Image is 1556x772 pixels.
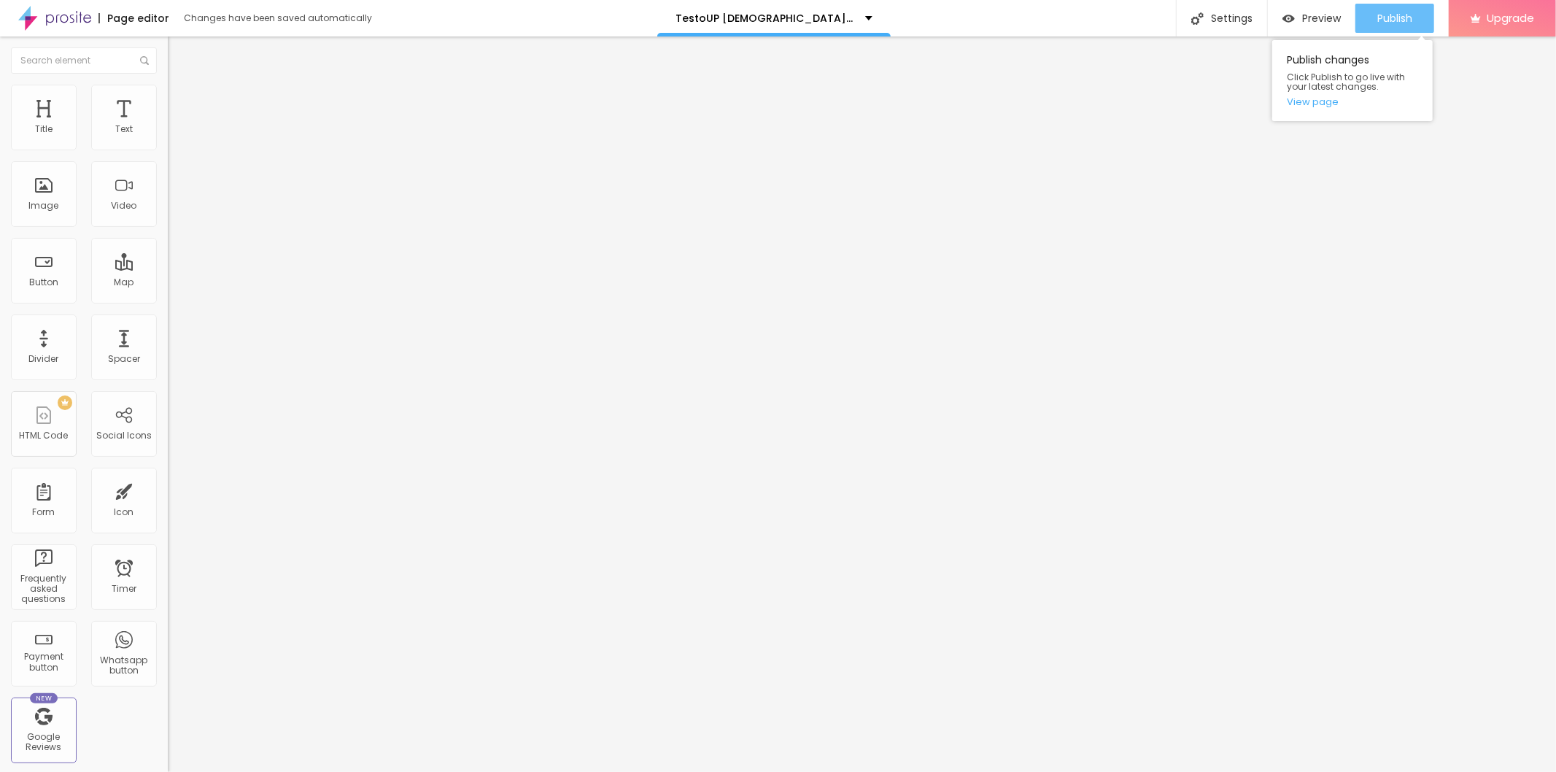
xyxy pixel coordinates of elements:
[29,277,58,287] div: Button
[1268,4,1355,33] button: Preview
[115,277,134,287] div: Map
[1191,12,1204,25] img: Icone
[115,124,133,134] div: Text
[15,574,72,605] div: Frequently asked questions
[1302,12,1341,24] span: Preview
[98,13,169,23] div: Page editor
[115,507,134,517] div: Icon
[29,354,59,364] div: Divider
[29,201,59,211] div: Image
[112,201,137,211] div: Video
[112,584,136,594] div: Timer
[1287,97,1418,107] a: View page
[108,354,140,364] div: Spacer
[33,507,55,517] div: Form
[15,652,72,673] div: Payment button
[1287,72,1418,91] span: Click Publish to go live with your latest changes.
[140,56,149,65] img: Icone
[184,14,372,23] div: Changes have been saved automatically
[1487,12,1534,24] span: Upgrade
[96,431,152,441] div: Social Icons
[20,431,69,441] div: HTML Code
[1377,12,1412,24] span: Publish
[30,693,58,703] div: New
[676,13,854,23] p: TestoUP [DEMOGRAPHIC_DATA][MEDICAL_DATA] Official Customer Feedback
[1355,4,1434,33] button: Publish
[1272,40,1433,121] div: Publish changes
[95,655,152,676] div: Whatsapp button
[168,36,1556,772] iframe: Editor
[11,47,157,74] input: Search element
[1282,12,1295,25] img: view-1.svg
[35,124,53,134] div: Title
[15,732,72,753] div: Google Reviews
